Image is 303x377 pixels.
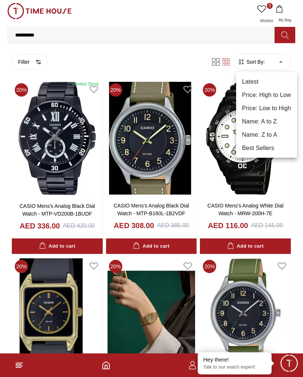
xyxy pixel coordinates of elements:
[203,364,266,370] p: Talk to our watch expert!
[236,75,297,88] li: Latest
[203,356,266,363] div: Hey there!
[279,353,299,373] div: Chat Widget
[236,102,297,115] li: Price: Low to High
[236,142,297,155] li: Best Sellers
[236,128,297,142] li: Name: Z to A
[236,115,297,128] li: Name: A to Z
[236,88,297,102] li: Price: High to Low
